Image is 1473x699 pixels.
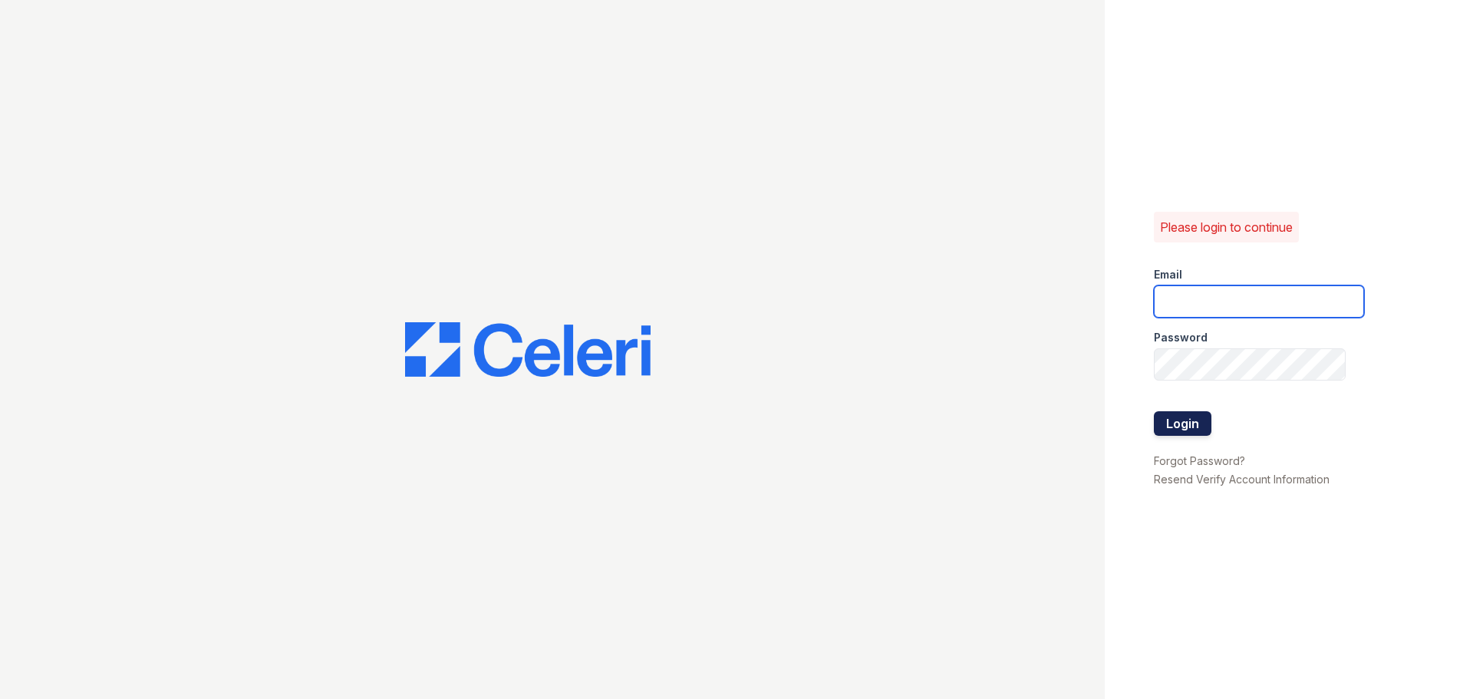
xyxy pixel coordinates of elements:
img: CE_Logo_Blue-a8612792a0a2168367f1c8372b55b34899dd931a85d93a1a3d3e32e68fde9ad4.png [405,322,651,378]
a: Resend Verify Account Information [1154,473,1330,486]
p: Please login to continue [1160,218,1293,236]
label: Email [1154,267,1182,282]
label: Password [1154,330,1208,345]
a: Forgot Password? [1154,454,1245,467]
button: Login [1154,411,1211,436]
